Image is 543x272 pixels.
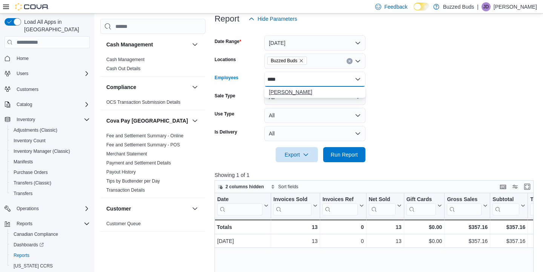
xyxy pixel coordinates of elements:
div: Cova Pay [GEOGRAPHIC_DATA] [100,131,206,198]
span: Run Report [331,151,358,158]
a: Transfers (Classic) [11,178,54,187]
a: Dashboards [11,240,47,249]
button: Compliance [190,83,199,92]
span: Transaction Details [106,187,145,193]
button: Inventory [2,114,93,125]
button: Users [2,68,93,79]
span: 2 columns hidden [225,184,264,190]
label: Use Type [215,111,234,117]
div: $0.00 [406,223,442,232]
a: Merchant Statement [106,151,147,157]
div: Gross Sales [447,196,482,203]
button: Manifests [8,157,93,167]
span: Washington CCRS [11,261,90,270]
span: Transfers (Classic) [14,180,51,186]
span: Customers [14,84,90,94]
span: Sort fields [278,184,298,190]
button: Net Sold [369,196,402,215]
span: Inventory [17,117,35,123]
span: Reports [14,252,29,258]
a: Customer Queue [106,221,141,226]
h3: Customer [106,205,131,212]
span: Fee and Settlement Summary - POS [106,142,180,148]
button: Operations [14,204,42,213]
span: Users [17,71,28,77]
span: Adjustments (Classic) [11,126,90,135]
button: Cova Pay [GEOGRAPHIC_DATA] [190,116,199,125]
a: Payment and Settlement Details [106,160,171,166]
div: Invoices Sold [273,196,311,203]
button: Cova Pay [GEOGRAPHIC_DATA] [106,117,189,124]
button: Compliance [106,83,189,91]
span: Cash Out Details [106,66,141,72]
label: Locations [215,57,236,63]
label: Employees [215,75,238,81]
button: Subtotal [492,196,525,215]
button: All [264,108,365,123]
div: 0 [322,223,364,232]
button: Home [2,53,93,64]
div: Totals [217,223,268,232]
span: Customer Queue [106,221,141,227]
span: Transfers [11,189,90,198]
a: Home [14,54,32,63]
a: OCS Transaction Submission Details [106,100,181,105]
button: Transfers [8,188,93,199]
span: Canadian Compliance [11,230,90,239]
p: | [477,2,479,11]
p: Showing 1 of 1 [215,171,537,179]
span: Customers [17,86,38,92]
button: Date [217,196,268,215]
button: [DATE] [264,35,365,51]
a: Fee and Settlement Summary - Online [106,133,184,138]
span: Catalog [17,101,32,108]
a: Payout History [106,169,136,175]
div: $357.16 [447,223,488,232]
a: Tips by Budtender per Day [106,178,160,184]
h3: Cova Pay [GEOGRAPHIC_DATA] [106,117,188,124]
button: Gift Cards [406,196,442,215]
button: Reports [2,218,93,229]
button: Export [276,147,318,162]
span: Home [14,54,90,63]
button: Operations [2,203,93,214]
button: Keyboard shortcuts [499,182,508,191]
div: Date [217,196,262,215]
span: Transfers (Classic) [11,178,90,187]
div: Customer [100,219,206,231]
button: Discounts & Promotions [190,238,199,247]
span: Inventory Manager (Classic) [11,147,90,156]
span: Feedback [384,3,407,11]
a: Canadian Compliance [11,230,61,239]
a: Purchase Orders [11,168,51,177]
button: Purchase Orders [8,167,93,178]
span: Inventory Count [11,136,90,145]
div: Invoices Ref [322,196,357,215]
span: Adjustments (Classic) [14,127,57,133]
span: Dashboards [11,240,90,249]
div: $357.16 [447,237,488,246]
a: Manifests [11,157,36,166]
button: Reports [8,250,93,261]
div: Choose from the following options [264,87,365,98]
div: 13 [273,223,318,232]
div: Invoices Ref [322,196,357,203]
span: Reports [14,219,90,228]
div: Net Sold [369,196,396,203]
div: Gross Sales [447,196,482,215]
span: Inventory [14,115,90,124]
div: 13 [369,237,402,246]
div: Subtotal [492,196,519,215]
button: All [264,126,365,141]
span: Export [280,147,313,162]
a: Adjustments (Classic) [11,126,60,135]
a: [US_STATE] CCRS [11,261,56,270]
span: Inventory Manager (Classic) [14,148,70,154]
h3: Compliance [106,83,136,91]
a: Inventory Manager (Classic) [11,147,73,156]
span: JD [483,2,489,11]
div: $357.16 [492,223,525,232]
button: Adjustments (Classic) [8,125,93,135]
button: Inventory Count [8,135,93,146]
